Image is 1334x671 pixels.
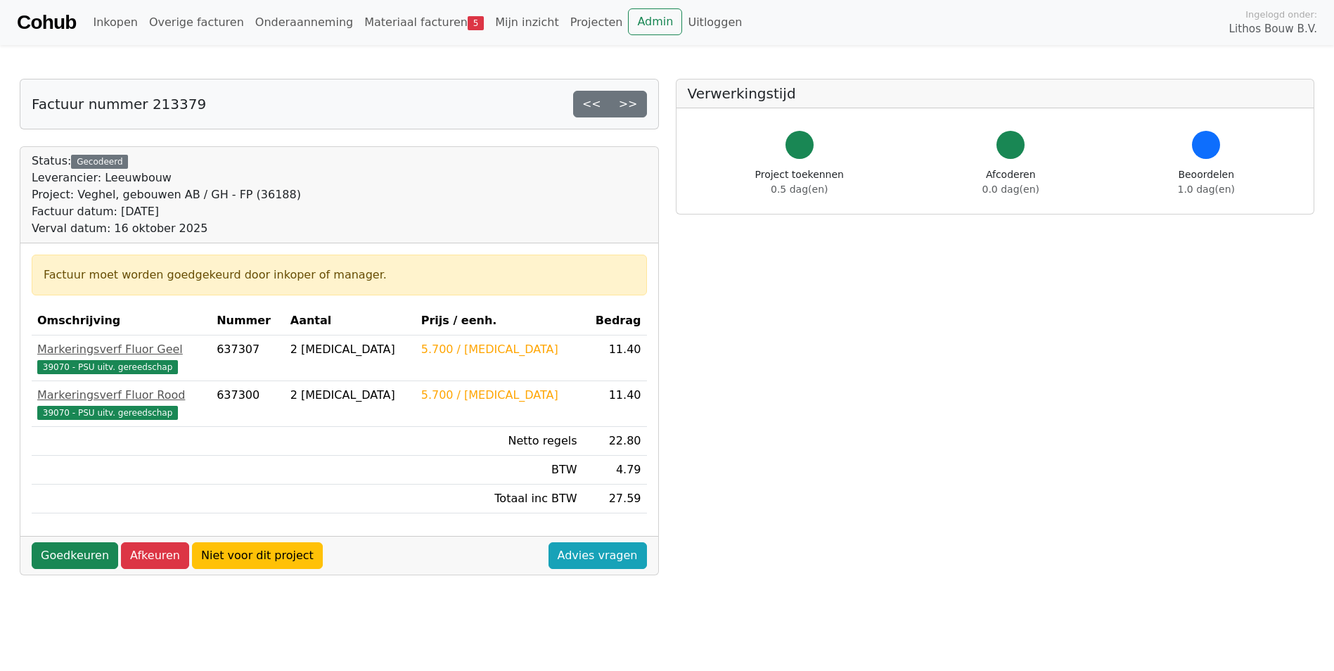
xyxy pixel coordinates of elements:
[37,387,205,421] a: Markeringsverf Fluor Rood39070 - PSU uitv. gereedschap
[565,8,629,37] a: Projecten
[192,542,323,569] a: Niet voor dit project
[32,220,301,237] div: Verval datum: 16 oktober 2025
[290,341,410,358] div: 2 [MEDICAL_DATA]
[549,542,647,569] a: Advies vragen
[583,485,647,513] td: 27.59
[250,8,359,37] a: Onderaanneming
[359,8,489,37] a: Materiaal facturen5
[37,387,205,404] div: Markeringsverf Fluor Rood
[37,341,205,358] div: Markeringsverf Fluor Geel
[37,341,205,375] a: Markeringsverf Fluor Geel39070 - PSU uitv. gereedschap
[211,307,285,335] th: Nummer
[610,91,647,117] a: >>
[583,456,647,485] td: 4.79
[583,335,647,381] td: 11.40
[71,155,128,169] div: Gecodeerd
[37,406,178,420] span: 39070 - PSU uitv. gereedschap
[1245,8,1317,21] span: Ingelogd onder:
[285,307,416,335] th: Aantal
[416,456,583,485] td: BTW
[17,6,76,39] a: Cohub
[32,203,301,220] div: Factuur datum: [DATE]
[32,542,118,569] a: Goedkeuren
[32,153,301,237] div: Status:
[32,186,301,203] div: Project: Veghel, gebouwen AB / GH - FP (36188)
[682,8,748,37] a: Uitloggen
[87,8,143,37] a: Inkopen
[468,16,484,30] span: 5
[421,341,577,358] div: 5.700 / [MEDICAL_DATA]
[755,167,844,197] div: Project toekennen
[416,307,583,335] th: Prijs / eenh.
[211,381,285,427] td: 637300
[32,170,301,186] div: Leverancier: Leeuwbouw
[489,8,565,37] a: Mijn inzicht
[121,542,189,569] a: Afkeuren
[37,360,178,374] span: 39070 - PSU uitv. gereedschap
[290,387,410,404] div: 2 [MEDICAL_DATA]
[211,335,285,381] td: 637307
[771,184,828,195] span: 0.5 dag(en)
[32,96,206,113] h5: Factuur nummer 213379
[1178,167,1235,197] div: Beoordelen
[628,8,682,35] a: Admin
[583,427,647,456] td: 22.80
[982,167,1039,197] div: Afcoderen
[583,381,647,427] td: 11.40
[416,485,583,513] td: Totaal inc BTW
[573,91,610,117] a: <<
[982,184,1039,195] span: 0.0 dag(en)
[44,267,635,283] div: Factuur moet worden goedgekeurd door inkoper of manager.
[583,307,647,335] th: Bedrag
[416,427,583,456] td: Netto regels
[143,8,250,37] a: Overige facturen
[1229,21,1317,37] span: Lithos Bouw B.V.
[421,387,577,404] div: 5.700 / [MEDICAL_DATA]
[1178,184,1235,195] span: 1.0 dag(en)
[32,307,211,335] th: Omschrijving
[688,85,1303,102] h5: Verwerkingstijd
